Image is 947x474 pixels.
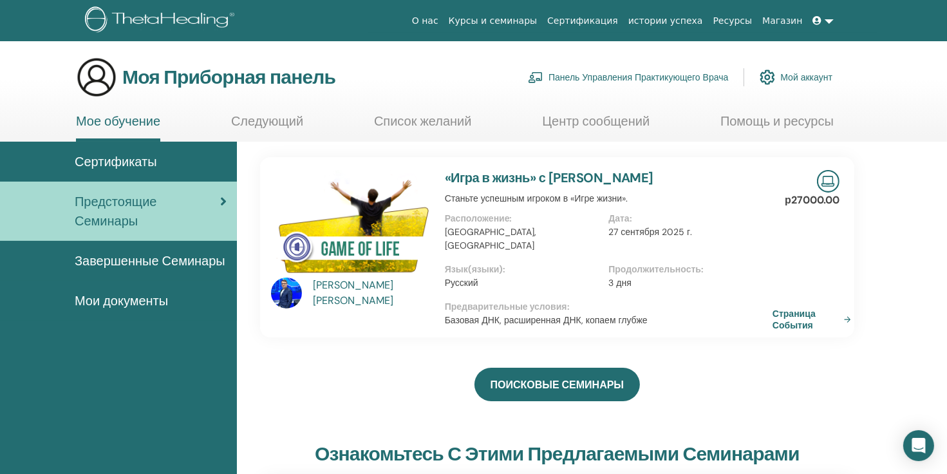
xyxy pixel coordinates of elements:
a: Следующий [231,113,303,138]
img: logo.png [85,6,239,35]
ya-tr-span: Сертификация [547,15,618,26]
ya-tr-span: : [630,213,632,224]
ya-tr-span: Панель Управления Практикующего Врача [549,71,728,83]
ya-tr-span: О нас [412,15,438,26]
ya-tr-span: Мое обучение [76,113,160,129]
ya-tr-span: 27 сентября 2025 г. [608,226,692,238]
ya-tr-span: Курсы и семинары [449,15,538,26]
div: Откройте Интерком-Мессенджер [903,430,934,461]
ya-tr-span: Русский [445,277,478,289]
img: Прямой Онлайн-семинар [817,170,839,193]
ya-tr-span: истории успеха [628,15,703,26]
img: default.jpg [271,278,302,308]
a: ПОИСКОВЫЕ СЕМИНАРЫ [474,368,641,401]
ya-tr-span: Предварительные условия [445,301,567,312]
ya-tr-span: Мои документы [75,292,168,309]
a: «Игра в жизнь» с [PERSON_NAME] [445,169,653,186]
ya-tr-span: : [701,263,704,275]
ya-tr-span: Язык(языки) [445,263,503,275]
a: Сертификация [542,9,623,33]
ya-tr-span: Центр сообщений [542,113,650,129]
a: истории успеха [623,9,708,33]
a: Ресурсы [708,9,758,33]
ya-tr-span: Следующий [231,113,303,129]
ya-tr-span: [PERSON_NAME] [313,278,393,292]
ya-tr-span: Базовая ДНК, расширенная ДНК, копаем глубже [445,314,648,326]
img: Игра в жизнь [271,170,429,281]
ya-tr-span: ПОИСКОВЫЕ СЕМИНАРЫ [491,378,624,392]
ya-tr-span: Ресурсы [713,15,753,26]
ya-tr-span: Предстоящие Семинары [75,193,157,229]
ya-tr-span: 3 дня [608,277,631,289]
a: [PERSON_NAME] [PERSON_NAME] [313,278,432,308]
ya-tr-span: Помощь и ресурсы [720,113,834,129]
ya-tr-span: : [567,301,570,312]
a: Панель Управления Практикующего Врача [528,63,728,91]
ya-tr-span: Страница События [773,308,839,331]
ya-tr-span: [GEOGRAPHIC_DATA], [GEOGRAPHIC_DATA] [445,226,536,251]
ya-tr-span: Сертификаты [75,153,157,170]
a: Мой аккаунт [760,63,832,91]
ya-tr-span: р27000.00 [785,193,839,207]
ya-tr-span: Расположение [445,213,510,224]
a: Мое обучение [76,113,160,142]
a: Список желаний [374,113,472,138]
ya-tr-span: Завершенные Семинары [75,252,225,269]
img: generic-user-icon.jpg [76,57,117,98]
ya-tr-span: [PERSON_NAME] [313,294,393,307]
ya-tr-span: Дата [608,213,629,224]
img: cog.svg [760,66,775,88]
img: chalkboard-teacher.svg [528,71,543,83]
ya-tr-span: Список желаний [374,113,472,129]
ya-tr-span: Станьте успешным игроком в «Игре жизни». [445,193,628,204]
a: Магазин [757,9,807,33]
a: Центр сообщений [542,113,650,138]
a: Помощь и ресурсы [720,113,834,138]
ya-tr-span: Мой аккаунт [780,71,832,83]
ya-tr-span: Продолжительность [608,263,701,275]
ya-tr-span: : [503,263,505,275]
a: О нас [407,9,444,33]
ya-tr-span: Моя Приборная панель [122,64,335,90]
a: Страница События [773,308,856,331]
ya-tr-span: ознакомьтесь с этими предлагаемыми семинарами [315,441,800,466]
ya-tr-span: : [510,213,512,224]
a: Курсы и семинары [444,9,543,33]
ya-tr-span: Магазин [762,15,802,26]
